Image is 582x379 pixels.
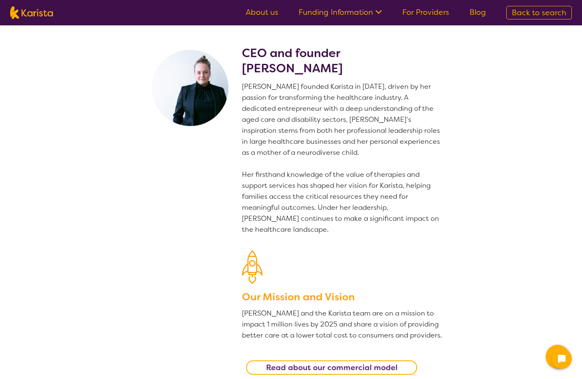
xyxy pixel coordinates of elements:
a: Back to search [506,6,572,19]
a: For Providers [402,7,449,17]
b: Read about our commercial model [266,363,398,373]
button: Channel Menu [546,345,569,368]
h3: Our Mission and Vision [242,289,443,305]
a: About us [246,7,278,17]
a: Blog [469,7,486,17]
p: [PERSON_NAME] founded Karista in [DATE], driven by her passion for transforming the healthcare in... [242,81,443,235]
p: [PERSON_NAME] and the Karista team are on a mission to impact 1 million lives by 2025 and share a... [242,308,443,341]
a: Funding Information [299,7,382,17]
img: Karista logo [10,6,53,19]
span: Back to search [512,8,566,18]
h2: CEO and founder [PERSON_NAME] [242,46,443,76]
img: Our Mission [242,250,263,284]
